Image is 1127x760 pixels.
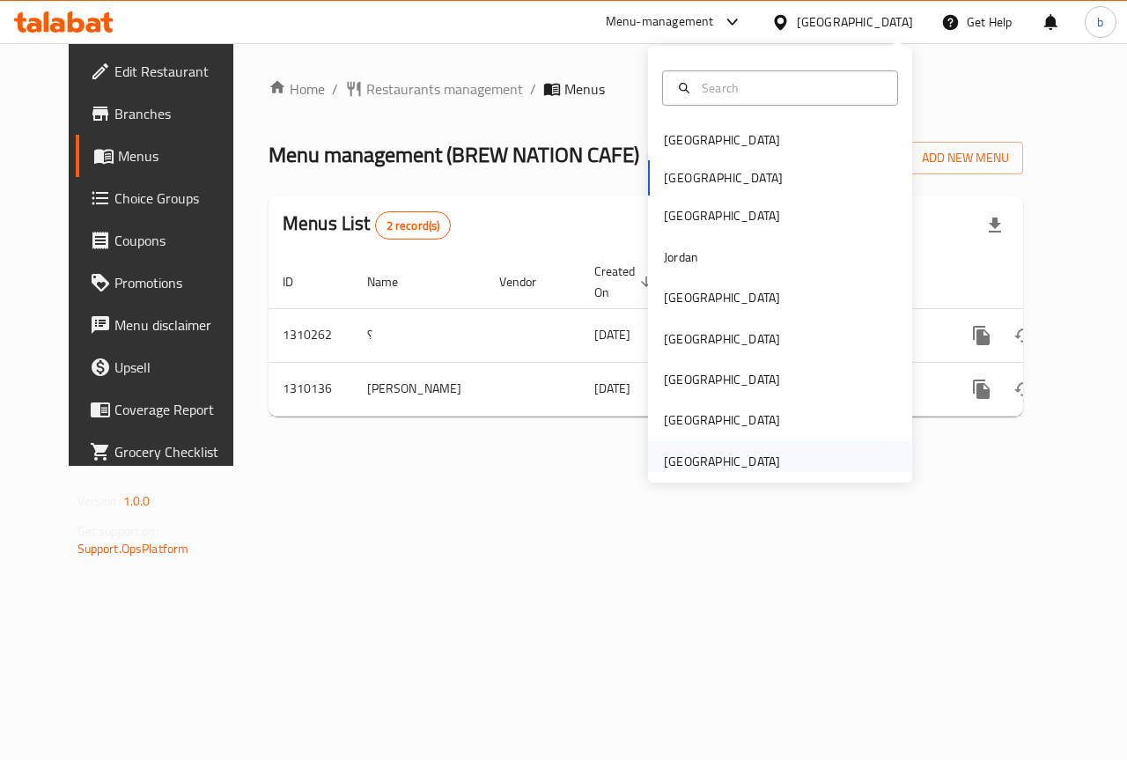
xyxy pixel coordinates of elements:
[901,147,1009,169] span: Add New Menu
[499,271,559,292] span: Vendor
[353,362,485,416] td: [PERSON_NAME]
[646,146,699,167] div: Inactive
[114,272,243,293] span: Promotions
[664,130,780,150] div: [GEOGRAPHIC_DATA]
[664,329,780,349] div: [GEOGRAPHIC_DATA]
[530,78,536,100] li: /
[76,346,257,388] a: Upsell
[664,452,780,471] div: [GEOGRAPHIC_DATA]
[283,210,451,240] h2: Menus List
[269,308,353,362] td: 1310262
[114,441,243,462] span: Grocery Checklist
[594,261,658,303] span: Created On
[664,410,780,430] div: [GEOGRAPHIC_DATA]
[76,431,257,473] a: Grocery Checklist
[283,271,316,292] span: ID
[123,490,151,513] span: 1.0.0
[269,78,1023,100] nav: breadcrumb
[269,362,353,416] td: 1310136
[114,103,243,124] span: Branches
[77,537,189,560] a: Support.OpsPlatform
[1097,12,1103,32] span: b
[353,308,485,362] td: ؟
[375,211,452,240] div: Total records count
[76,262,257,304] a: Promotions
[76,92,257,135] a: Branches
[76,135,257,177] a: Menus
[564,78,605,100] span: Menus
[269,78,325,100] a: Home
[961,314,1003,357] button: more
[594,323,630,346] span: [DATE]
[1003,314,1045,357] button: Change Status
[594,377,630,400] span: [DATE]
[114,61,243,82] span: Edit Restaurant
[114,399,243,420] span: Coverage Report
[118,145,243,166] span: Menus
[76,304,257,346] a: Menu disclaimer
[664,370,780,389] div: [GEOGRAPHIC_DATA]
[345,78,523,100] a: Restaurants management
[76,50,257,92] a: Edit Restaurant
[366,78,523,100] span: Restaurants management
[974,204,1016,247] div: Export file
[114,188,243,209] span: Choice Groups
[376,218,451,234] span: 2 record(s)
[664,206,780,225] div: [GEOGRAPHIC_DATA]
[695,78,887,98] input: Search
[664,288,780,307] div: [GEOGRAPHIC_DATA]
[114,314,243,336] span: Menu disclaimer
[269,135,639,174] span: Menu management ( BREW NATION CAFE )
[76,219,257,262] a: Coupons
[887,142,1023,174] button: Add New Menu
[332,78,338,100] li: /
[114,230,243,251] span: Coupons
[76,177,257,219] a: Choice Groups
[1003,368,1045,410] button: Change Status
[797,12,913,32] div: [GEOGRAPHIC_DATA]
[367,271,421,292] span: Name
[76,388,257,431] a: Coverage Report
[961,368,1003,410] button: more
[646,149,699,164] span: Inactive
[77,520,158,542] span: Get support on:
[114,357,243,378] span: Upsell
[606,11,714,33] div: Menu-management
[664,247,698,267] div: Jordan
[77,490,121,513] span: Version:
